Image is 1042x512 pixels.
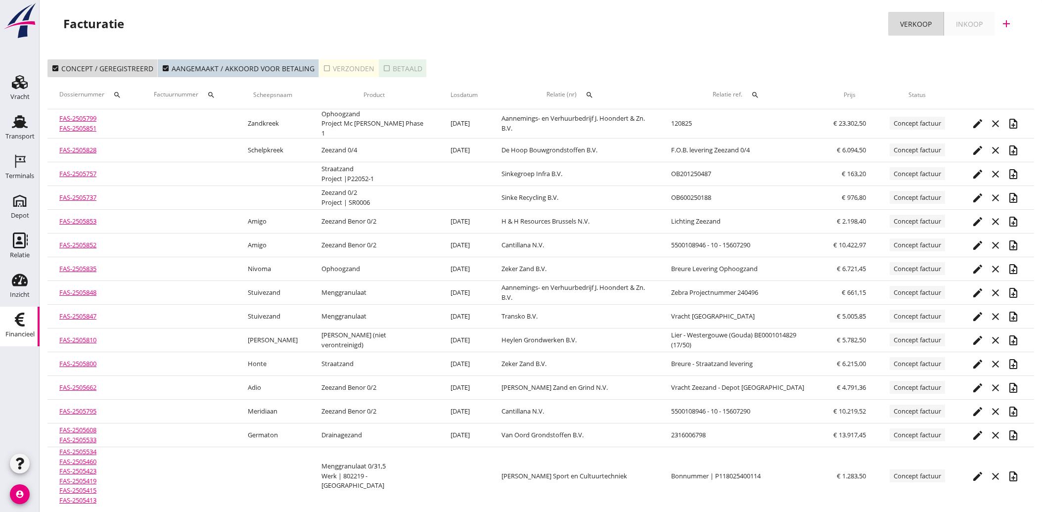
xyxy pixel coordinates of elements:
[207,91,215,99] i: search
[310,281,439,305] td: Menggranulaat
[1007,216,1019,228] i: note_add
[972,168,984,180] i: edit
[383,64,391,72] i: check_box_outline_blank
[10,93,30,100] div: Vracht
[972,192,984,204] i: edit
[5,331,35,337] div: Financieel
[890,381,945,394] span: Concept factuur
[821,281,878,305] td: € 661,15
[1007,192,1019,204] i: note_add
[490,305,659,328] td: Transko B.V.
[59,486,96,495] a: FAS-2505415
[63,16,124,32] div: Facturatie
[310,305,439,328] td: Menggranulaat
[990,287,1001,299] i: close
[439,139,490,162] td: [DATE]
[59,466,96,475] a: FAS-2505423
[439,109,490,139] td: [DATE]
[439,81,490,109] th: Losdatum
[821,186,878,210] td: € 976,80
[1007,263,1019,275] i: note_add
[821,233,878,257] td: € 10.422,97
[972,358,984,370] i: edit
[439,305,490,328] td: [DATE]
[439,210,490,233] td: [DATE]
[162,64,170,72] i: check_box
[1007,429,1019,441] i: note_add
[236,328,310,352] td: [PERSON_NAME]
[821,257,878,281] td: € 6.721,45
[236,400,310,423] td: Meridiaan
[142,81,236,109] th: Factuurnummer
[59,435,96,444] a: FAS-2505533
[1007,287,1019,299] i: note_add
[439,376,490,400] td: [DATE]
[490,257,659,281] td: Zeker Zand B.V.
[890,191,945,204] span: Concept factuur
[659,257,821,281] td: Breure Levering Ophoogzand
[59,447,96,456] a: FAS-2505534
[490,352,659,376] td: Zeker Zand B.V.
[821,423,878,447] td: € 13.917,45
[972,406,984,418] i: edit
[310,139,439,162] td: Zeezand 0/4
[236,210,310,233] td: Amigo
[310,376,439,400] td: Zeezand Benor 0/2
[659,328,821,352] td: Lier - Westergouwe (Gouda) BE0001014829 (17/50)
[59,288,96,297] a: FAS-2505848
[944,12,995,36] a: Inkoop
[890,238,945,251] span: Concept factuur
[490,186,659,210] td: Sinke Recycling B.V.
[490,328,659,352] td: Heylen Grondwerken B.V.
[310,109,439,139] td: Ophoogzand Project Mc [PERSON_NAME] Phase 1
[490,400,659,423] td: Cantillana N.V.
[236,81,310,109] th: Scheepsnaam
[1007,358,1019,370] i: note_add
[310,352,439,376] td: Straatzand
[59,476,96,485] a: FAS-2505419
[1007,382,1019,394] i: note_add
[59,193,96,202] a: FAS-2505737
[59,264,96,273] a: FAS-2505835
[10,291,30,298] div: Inzicht
[821,447,878,506] td: € 1.283,50
[59,312,96,321] a: FAS-2505847
[1000,18,1012,30] i: add
[659,109,821,139] td: 120825
[113,91,121,99] i: search
[972,470,984,482] i: edit
[59,217,96,226] a: FAS-2505853
[890,286,945,299] span: Concept factuur
[659,210,821,233] td: Lichting Zeezand
[1007,168,1019,180] i: note_add
[439,257,490,281] td: [DATE]
[972,429,984,441] i: edit
[956,19,983,29] div: Inkoop
[890,215,945,228] span: Concept factuur
[821,139,878,162] td: € 6.094,50
[490,81,659,109] th: Relatie (nr)
[439,400,490,423] td: [DATE]
[1007,406,1019,418] i: note_add
[890,428,945,441] span: Concept factuur
[972,118,984,130] i: edit
[972,311,984,323] i: edit
[310,210,439,233] td: Zeezand Benor 0/2
[659,305,821,328] td: Vracht [GEOGRAPHIC_DATA]
[1007,239,1019,251] i: note_add
[990,470,1001,482] i: close
[659,186,821,210] td: OB600250188
[162,63,315,74] div: Aangemaakt / akkoord voor betaling
[310,233,439,257] td: Zeezand Benor 0/2
[439,423,490,447] td: [DATE]
[490,162,659,186] td: Sinkegroep Infra B.V.
[236,305,310,328] td: Stuivezand
[490,139,659,162] td: De Hoop Bouwgrondstoffen B.V.
[659,81,821,109] th: Relatie ref.
[586,91,593,99] i: search
[890,167,945,180] span: Concept factuur
[900,19,932,29] div: Verkoop
[310,423,439,447] td: Drainagezand
[236,423,310,447] td: Germaton
[490,233,659,257] td: Cantillana N.V.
